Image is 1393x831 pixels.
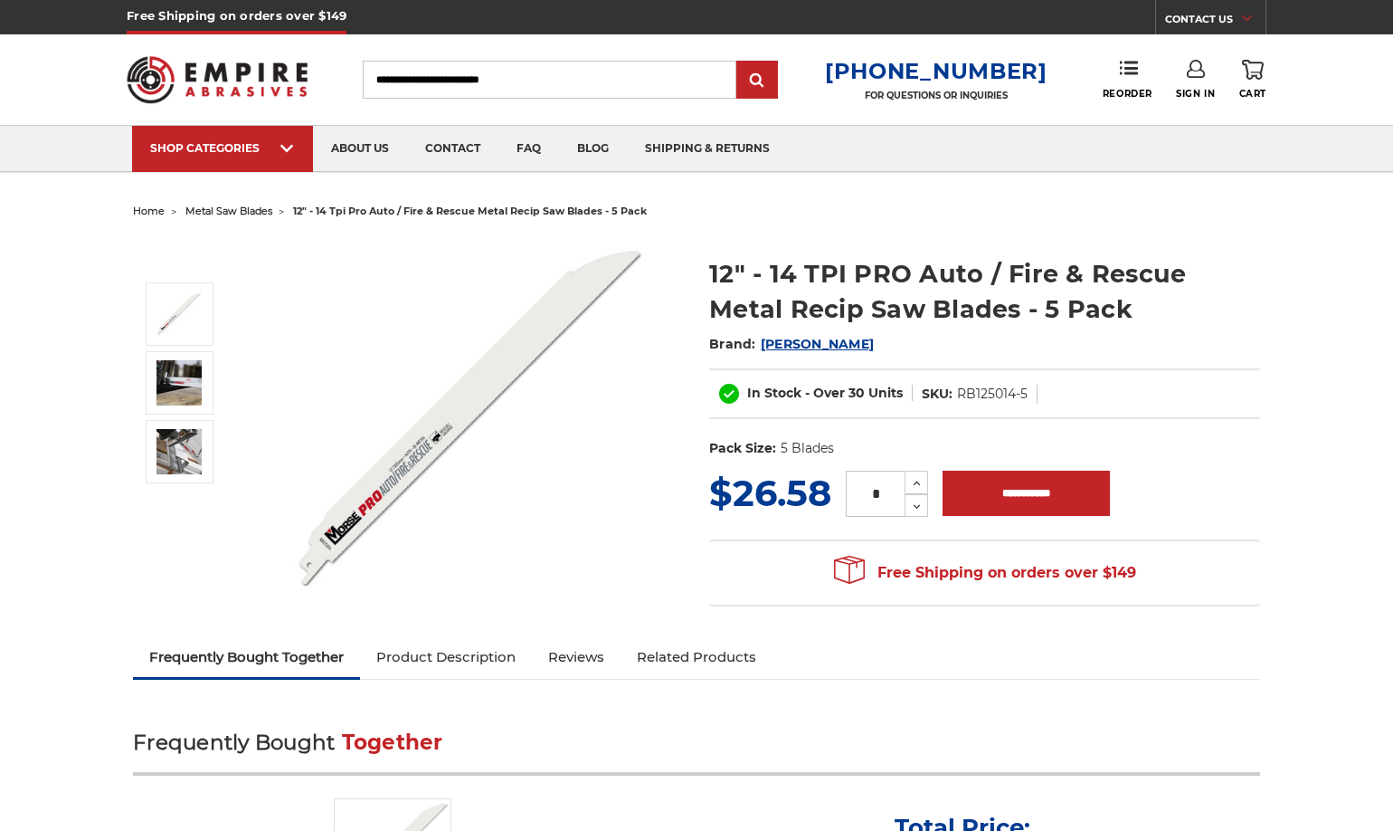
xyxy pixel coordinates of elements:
a: shipping & returns [627,126,788,172]
img: Empire Abrasives [127,44,308,115]
p: FOR QUESTIONS OR INQUIRIES [825,90,1047,101]
span: 12" - 14 tpi pro auto / fire & rescue metal recip saw blades - 5 pack [293,205,647,217]
a: Reorder [1103,60,1152,99]
img: 12" - 14 TPI PRO Auto / Fire & Rescue Metal Recip Saw Blades - 5 Pack [156,429,202,474]
dt: Pack Size: [709,439,776,458]
dd: 5 Blades [781,439,834,458]
a: home [133,205,165,217]
span: Reorder [1103,88,1152,100]
a: contact [407,126,498,172]
span: - Over [805,385,845,401]
span: Free Shipping on orders over $149 [834,555,1136,591]
span: Frequently Bought [133,730,335,755]
a: [PHONE_NUMBER] [825,58,1047,84]
h1: 12" - 14 TPI PRO Auto / Fire & Rescue Metal Recip Saw Blades - 5 Pack [709,256,1260,327]
img: Morse PRO 12 inch 14 TPI auto, fire and rescue reciprocating saw blade, bi-metal construction for... [289,237,650,599]
span: Together [342,730,443,755]
a: Cart [1239,60,1266,100]
span: $26.58 [709,471,831,515]
span: 30 [848,385,865,401]
a: metal saw blades [185,205,272,217]
a: faq [498,126,559,172]
a: about us [313,126,407,172]
span: Units [868,385,903,401]
span: Sign In [1176,88,1215,100]
span: In Stock [747,385,801,401]
a: Related Products [621,637,772,677]
a: Frequently Bought Together [133,637,360,677]
img: Morse PRO 12 inch 14 TPI auto, fire and rescue reciprocating saw blade, bi-metal construction for... [156,291,202,337]
div: SHOP CATEGORIES [150,141,295,155]
a: [PERSON_NAME] [761,336,874,352]
input: Submit [739,62,775,99]
dt: SKU: [922,385,952,404]
span: Brand: [709,336,756,352]
a: blog [559,126,627,172]
a: Reviews [532,637,621,677]
span: Cart [1239,88,1266,100]
dd: RB125014-5 [957,385,1028,404]
a: CONTACT US [1165,9,1265,34]
a: Product Description [360,637,532,677]
img: 12" - 14 TPI PRO Auto / Fire & Rescue Metal Recip Saw Blades - 5 Pack [156,360,202,406]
